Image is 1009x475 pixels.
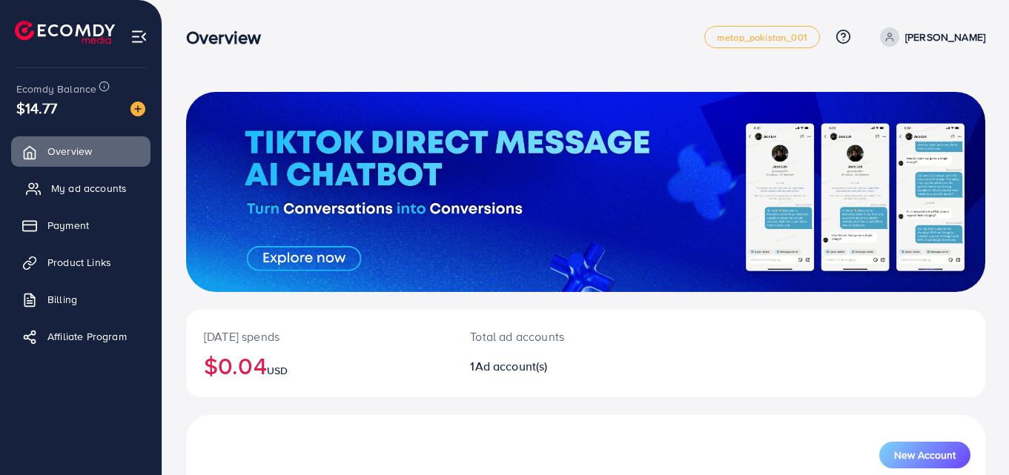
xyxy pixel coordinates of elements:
[11,173,150,203] a: My ad accounts
[470,328,635,345] p: Total ad accounts
[946,408,998,464] iframe: Chat
[470,359,635,373] h2: 1
[47,255,111,270] span: Product Links
[11,285,150,314] a: Billing
[186,27,273,48] h3: Overview
[47,144,92,159] span: Overview
[11,322,150,351] a: Affiliate Program
[11,136,150,166] a: Overview
[16,97,57,119] span: $14.77
[874,27,985,47] a: [PERSON_NAME]
[47,329,127,344] span: Affiliate Program
[51,181,127,196] span: My ad accounts
[11,248,150,277] a: Product Links
[130,28,148,45] img: menu
[475,358,548,374] span: Ad account(s)
[47,218,89,233] span: Payment
[879,442,970,468] button: New Account
[717,33,807,42] span: metap_pakistan_001
[704,26,820,48] a: metap_pakistan_001
[15,21,115,44] img: logo
[267,363,288,378] span: USD
[11,210,150,240] a: Payment
[894,450,956,460] span: New Account
[905,28,985,46] p: [PERSON_NAME]
[204,351,434,379] h2: $0.04
[130,102,145,116] img: image
[16,82,96,96] span: Ecomdy Balance
[47,292,77,307] span: Billing
[204,328,434,345] p: [DATE] spends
